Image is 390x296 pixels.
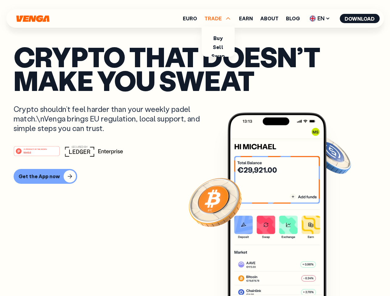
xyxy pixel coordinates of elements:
a: Earn [239,16,253,21]
p: Crypto that doesn’t make you sweat [14,45,376,92]
a: Swap [211,53,225,59]
span: TRADE [204,15,232,22]
p: Crypto shouldn’t feel harder than your weekly padel match.\nVenga brings EU regulation, local sup... [14,104,209,133]
button: Get the App now [14,169,77,184]
div: Get the App now [19,173,60,179]
svg: Home [15,15,50,22]
a: #1 PRODUCT OF THE MONTHWeb3 [14,150,60,158]
tspan: Web3 [23,150,31,154]
a: Get the App now [14,169,376,184]
a: About [260,16,279,21]
a: Sell [213,44,223,50]
tspan: #1 PRODUCT OF THE MONTH [23,148,47,150]
span: TRADE [204,16,222,21]
button: Download [340,14,380,23]
a: Blog [286,16,300,21]
img: Bitcoin [187,174,243,230]
span: EN [307,14,332,23]
a: Euro [183,16,197,21]
img: USDC coin [308,133,352,177]
a: Buy [213,35,222,41]
img: flag-uk [309,15,316,22]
